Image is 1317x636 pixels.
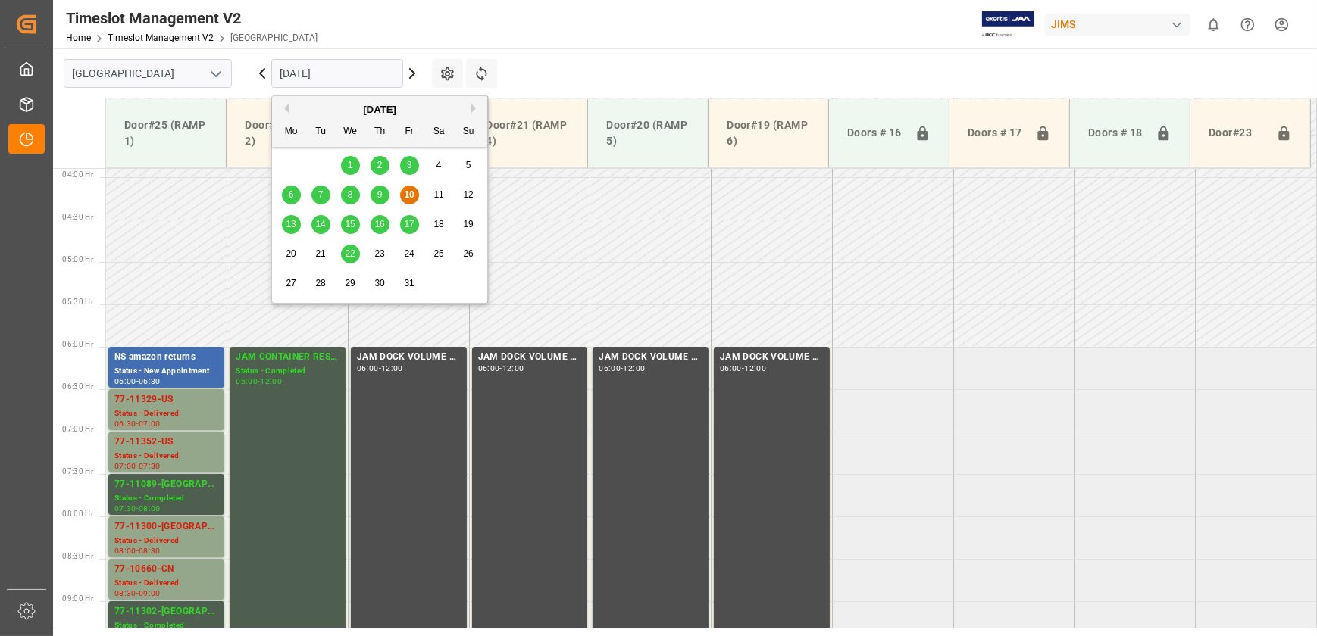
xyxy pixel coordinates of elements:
div: 77-10660-CN [114,562,218,577]
div: Fr [400,123,419,142]
div: Choose Saturday, October 18th, 2025 [430,215,449,234]
span: 31 [404,278,414,288]
span: 8 [348,189,353,200]
button: Previous Month [280,104,289,113]
button: open menu [204,62,227,86]
span: 07:00 Hr [62,425,93,433]
div: Mo [282,123,301,142]
span: 16 [374,219,384,229]
div: Choose Sunday, October 5th, 2025 [459,156,478,175]
div: Su [459,123,478,142]
div: JIMS [1045,14,1190,36]
div: Choose Tuesday, October 21st, 2025 [311,245,330,263]
span: 28 [315,278,325,288]
div: Choose Sunday, October 12th, 2025 [459,185,478,204]
div: 12:00 [381,365,403,372]
div: [DATE] [272,102,487,117]
div: JAM DOCK VOLUME CONTROL [720,350,824,365]
span: 14 [315,219,325,229]
span: 27 [286,278,296,288]
div: Choose Saturday, October 11th, 2025 [430,185,449,204]
div: Choose Wednesday, October 1st, 2025 [341,156,360,175]
span: 1 [348,160,353,170]
input: Type to search/select [64,59,232,88]
span: 19 [463,219,473,229]
div: 06:00 [478,365,500,372]
div: Choose Thursday, October 2nd, 2025 [371,156,389,175]
div: Choose Friday, October 24th, 2025 [400,245,419,263]
div: Status - Delivered [114,535,218,547]
span: 05:00 Hr [62,255,93,263]
button: Next Month [471,104,480,113]
div: 06:30 [139,378,161,385]
div: Tu [311,123,330,142]
div: Th [371,123,389,142]
span: 08:00 Hr [62,510,93,518]
img: Exertis%20JAM%20-%20Email%20Logo.jpg_1722504956.jpg [982,11,1034,38]
div: 08:30 [139,547,161,554]
span: 24 [404,248,414,259]
div: JAM DOCK VOLUME CONTROL [357,350,461,365]
div: - [742,365,744,372]
div: Status - Completed [236,365,339,378]
div: Choose Tuesday, October 7th, 2025 [311,185,330,204]
span: 30 [374,278,384,288]
div: 12:00 [624,365,646,372]
div: - [258,378,260,385]
div: - [136,463,139,469]
div: Doors # 18 [1082,119,1150,148]
div: 77-11329-US [114,392,218,407]
div: Choose Monday, October 6th, 2025 [282,185,301,204]
div: JAM CONTAINER RESERVED [236,350,339,365]
div: Status - Delivered [114,407,218,420]
a: Home [66,33,91,43]
div: Status - Delivered [114,450,218,463]
div: 77-11352-US [114,435,218,450]
div: Door#21 (RAMP 4) [480,111,575,155]
div: Choose Monday, October 20th, 2025 [282,245,301,263]
div: Timeslot Management V2 [66,7,318,30]
div: 12:00 [744,365,766,372]
span: 08:30 Hr [62,552,93,560]
button: show 0 new notifications [1197,8,1231,42]
span: 20 [286,248,296,259]
span: 7 [318,189,324,200]
span: 3 [407,160,412,170]
div: Doors # 16 [841,119,909,148]
span: 06:00 Hr [62,340,93,348]
span: 21 [315,248,325,259]
span: 13 [286,219,296,229]
div: Status - Completed [114,619,218,632]
div: JAM DOCK VOLUME CONTROL [478,350,582,365]
div: 77-11302-[GEOGRAPHIC_DATA] [114,604,218,619]
div: Choose Friday, October 31st, 2025 [400,274,419,293]
div: Choose Friday, October 10th, 2025 [400,185,419,204]
div: 07:00 [114,463,136,469]
span: 05:30 Hr [62,298,93,306]
div: Door#20 (RAMP 5) [600,111,696,155]
div: 07:00 [139,420,161,427]
div: Choose Monday, October 13th, 2025 [282,215,301,234]
div: 08:30 [114,590,136,597]
div: Status - New Appointment [114,365,218,378]
div: 08:00 [139,505,161,512]
span: 29 [345,278,355,288]
div: - [136,547,139,554]
span: 23 [374,248,384,259]
span: 06:30 Hr [62,382,93,391]
span: 22 [345,248,355,259]
div: Status - Completed [114,492,218,505]
div: 07:30 [139,463,161,469]
div: Choose Wednesday, October 22nd, 2025 [341,245,360,263]
div: Choose Monday, October 27th, 2025 [282,274,301,293]
div: Choose Sunday, October 26th, 2025 [459,245,478,263]
div: Choose Sunday, October 19th, 2025 [459,215,478,234]
span: 10 [404,189,414,200]
div: Sa [430,123,449,142]
div: 06:00 [599,365,621,372]
div: 07:30 [114,505,136,512]
div: 06:00 [114,378,136,385]
button: Help Center [1231,8,1265,42]
div: 12:00 [502,365,524,372]
div: Choose Saturday, October 25th, 2025 [430,245,449,263]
